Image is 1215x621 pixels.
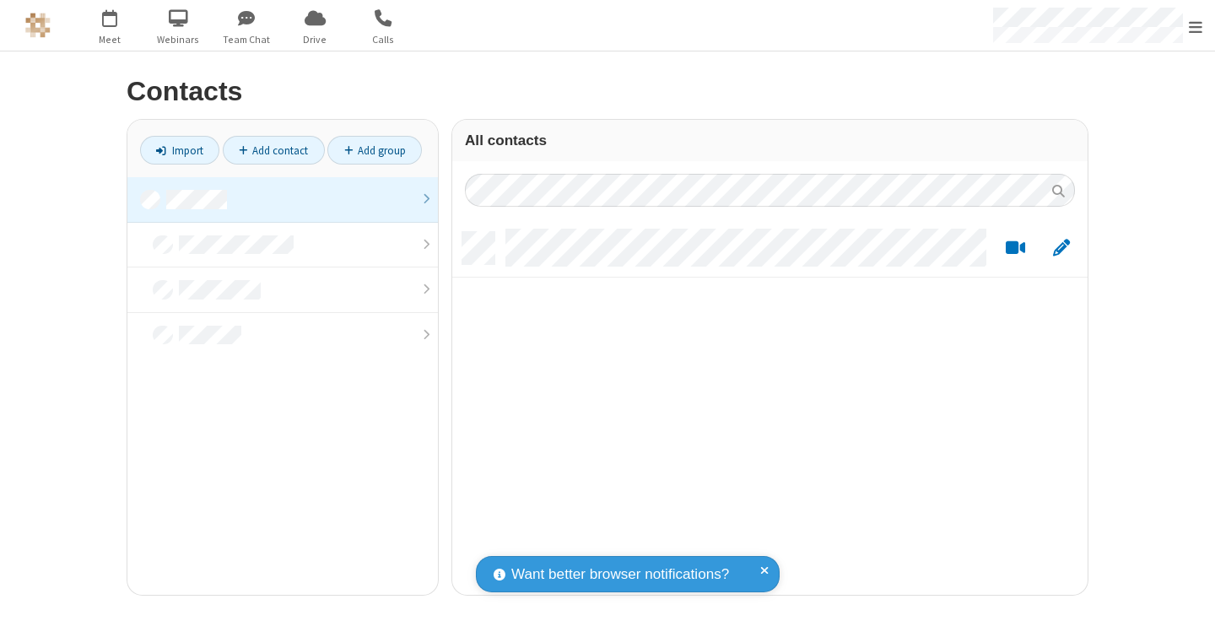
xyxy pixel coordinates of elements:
h2: Contacts [127,77,1088,106]
h3: All contacts [465,132,1075,148]
a: Add contact [223,136,325,165]
button: Start a video meeting [999,238,1032,259]
span: Calls [352,32,415,47]
span: Webinars [147,32,210,47]
a: Import [140,136,219,165]
div: grid [452,219,1088,595]
a: Add group [327,136,422,165]
img: QA Selenium DO NOT DELETE OR CHANGE [25,13,51,38]
iframe: Chat [1173,577,1202,609]
span: Meet [78,32,142,47]
button: Edit [1045,238,1077,259]
span: Team Chat [215,32,278,47]
span: Drive [283,32,347,47]
span: Want better browser notifications? [511,564,729,586]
